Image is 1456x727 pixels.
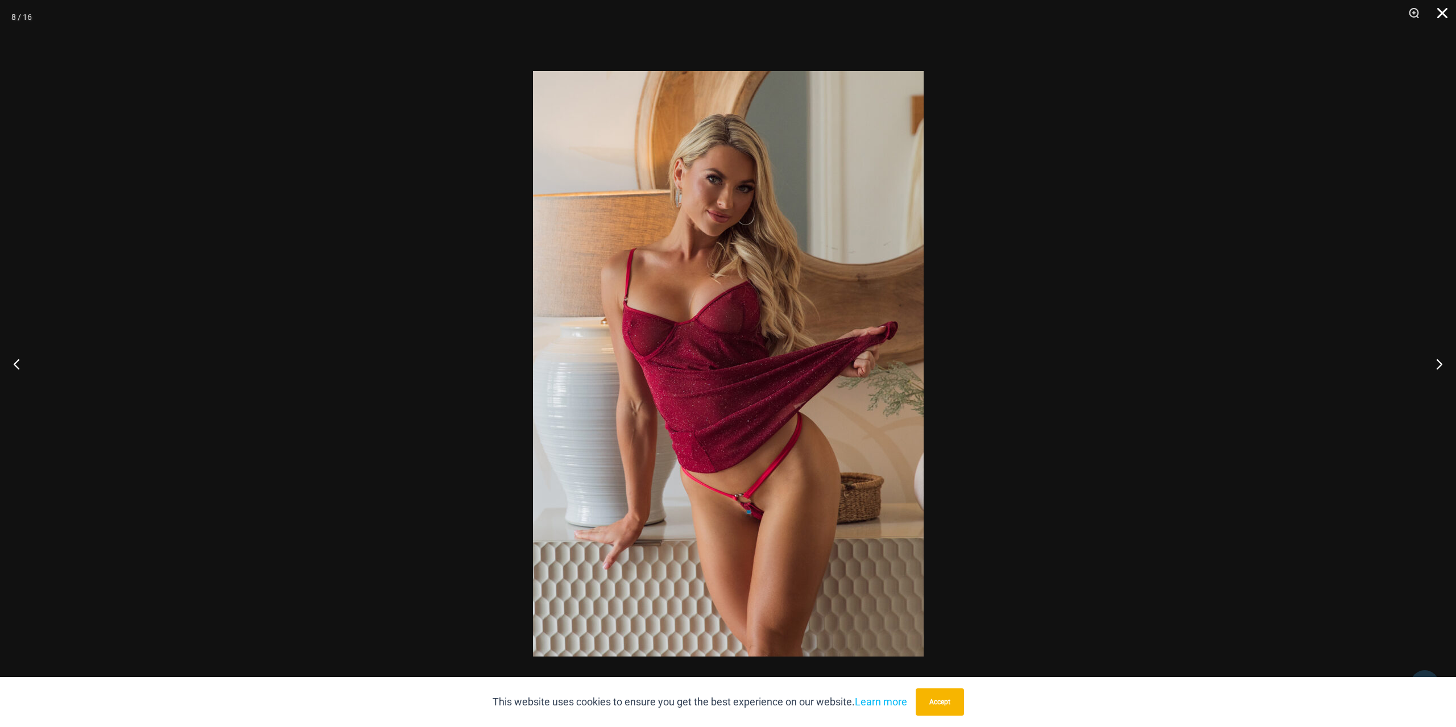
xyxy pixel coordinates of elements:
div: 8 / 16 [11,9,32,26]
button: Accept [916,688,964,716]
a: Learn more [855,696,907,708]
img: Guilty Pleasures Red 1260 Slip 689 Micro 01 [533,71,924,657]
p: This website uses cookies to ensure you get the best experience on our website. [493,693,907,711]
button: Next [1413,335,1456,392]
